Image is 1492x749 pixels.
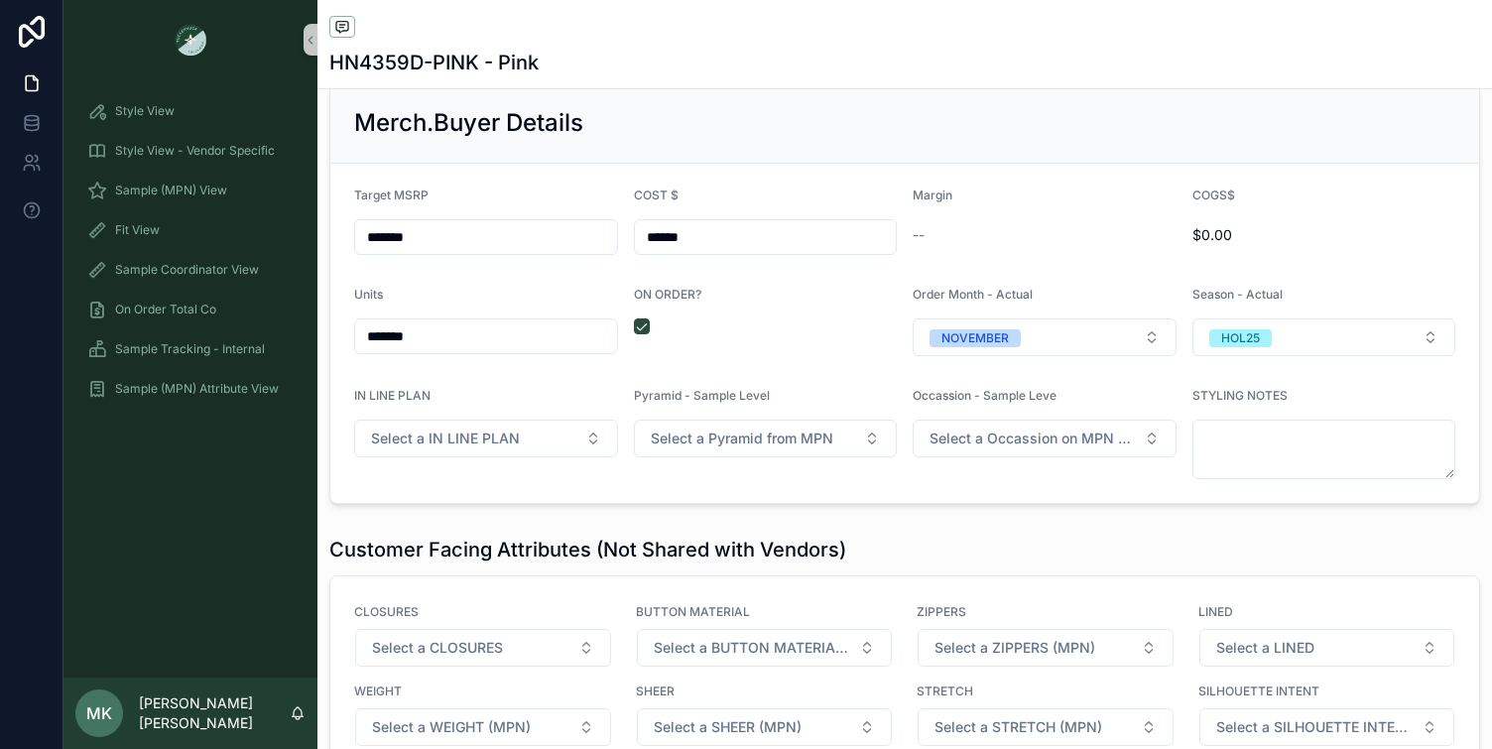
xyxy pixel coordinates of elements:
[354,684,612,699] span: WEIGHT
[75,212,306,248] a: Fit View
[355,708,611,746] button: Select Button
[372,717,531,737] span: Select a WEIGHT (MPN)
[1198,604,1456,620] span: LINED
[934,717,1102,737] span: Select a STRETCH (MPN)
[918,629,1174,667] button: Select Button
[1192,187,1235,202] span: COGS$
[913,225,925,245] span: --
[115,183,227,198] span: Sample (MPN) View
[115,341,265,357] span: Sample Tracking - Internal
[941,329,1009,347] div: NOVEMBER
[75,93,306,129] a: Style View
[139,693,290,733] p: [PERSON_NAME] [PERSON_NAME]
[1221,329,1260,347] div: HOL25
[115,143,275,159] span: Style View - Vendor Specific
[75,173,306,208] a: Sample (MPN) View
[115,222,160,238] span: Fit View
[355,629,611,667] button: Select Button
[63,79,317,433] div: scrollable content
[75,292,306,327] a: On Order Total Co
[917,604,1175,620] span: ZIPPERS
[75,331,306,367] a: Sample Tracking - Internal
[930,429,1136,448] span: Select a Occassion on MPN Level
[354,187,429,202] span: Target MSRP
[913,287,1033,302] span: Order Month - Actual
[634,287,701,302] span: ON ORDER?
[115,302,216,317] span: On Order Total Co
[115,103,175,119] span: Style View
[354,107,583,139] h2: Merch.Buyer Details
[354,604,612,620] span: CLOSURES
[371,429,520,448] span: Select a IN LINE PLAN
[1199,629,1455,667] button: Select Button
[354,287,383,302] span: Units
[913,187,952,202] span: Margin
[1192,388,1288,403] span: STYLING NOTES
[913,318,1177,356] button: Select Button
[1216,638,1314,658] span: Select a LINED
[86,701,112,725] span: MK
[372,638,503,658] span: Select a CLOSURES
[654,638,852,658] span: Select a BUTTON MATERIAL (MPN)
[115,381,279,397] span: Sample (MPN) Attribute View
[636,684,894,699] span: SHEER
[654,717,802,737] span: Select a SHEER (MPN)
[1216,717,1415,737] span: Select a SILHOUETTE INTENT (MPN)
[1198,684,1456,699] span: SILHOUETTE INTENT
[1199,708,1455,746] button: Select Button
[917,684,1175,699] span: STRETCH
[634,388,770,403] span: Pyramid - Sample Level
[913,388,1057,403] span: Occassion - Sample Leve
[651,429,833,448] span: Select a Pyramid from MPN
[913,420,1177,457] button: Select Button
[637,629,893,667] button: Select Button
[1192,318,1456,356] button: Select Button
[75,371,306,407] a: Sample (MPN) Attribute View
[636,604,894,620] span: BUTTON MATERIAL
[115,262,259,278] span: Sample Coordinator View
[1192,225,1456,245] span: $0.00
[634,420,898,457] button: Select Button
[354,420,618,457] button: Select Button
[329,536,846,563] h1: Customer Facing Attributes (Not Shared with Vendors)
[354,388,431,403] span: IN LINE PLAN
[634,187,679,202] span: COST $
[637,708,893,746] button: Select Button
[329,49,539,76] h1: HN4359D-PINK - Pink
[75,252,306,288] a: Sample Coordinator View
[918,708,1174,746] button: Select Button
[1192,287,1283,302] span: Season - Actual
[75,133,306,169] a: Style View - Vendor Specific
[934,638,1095,658] span: Select a ZIPPERS (MPN)
[175,24,206,56] img: App logo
